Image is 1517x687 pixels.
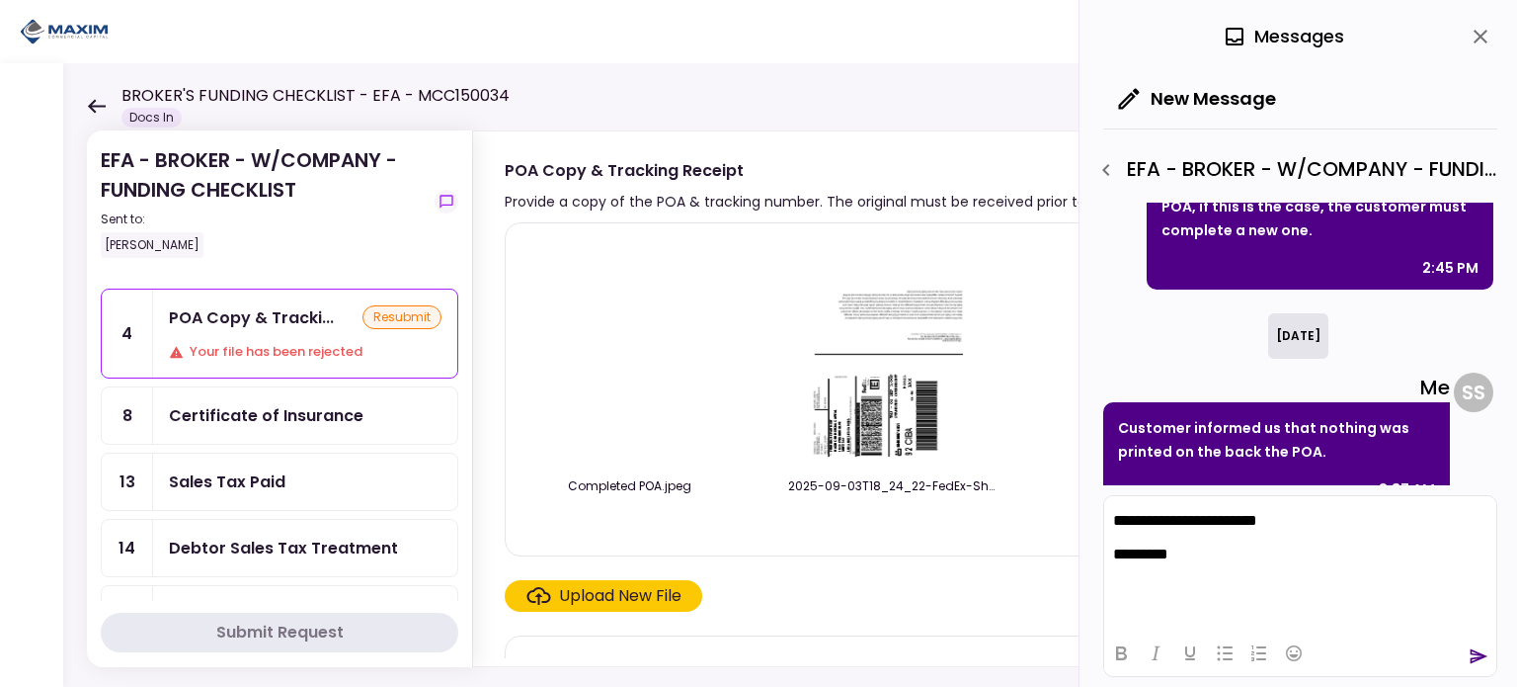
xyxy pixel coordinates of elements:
div: Sales Tax Paid [169,470,285,494]
a: 4POA Copy & Tracking ReceiptresubmitYour file has been rejected [101,289,458,379]
div: EFA - BROKER - W/COMPANY - FUNDING CHECKLIST [101,145,427,258]
button: Underline [1173,640,1207,667]
div: 8 [102,387,153,444]
div: Docs In [121,108,182,128]
div: Add files you've already uploaded to My AIO [525,655,863,680]
h1: BROKER'S FUNDING CHECKLIST - EFA - MCC150034 [121,84,510,108]
div: EFA - BROKER - W/COMPANY - FUNDING CHECKLIST - POA Copy & Tracking Receipt [1089,153,1497,187]
div: Provide a copy of the POA & tracking number. The original must be received prior to funding. [505,190,1147,214]
div: Completed POA.jpeg [525,477,733,495]
div: Messages [1223,22,1344,51]
div: resubmit [362,305,441,329]
button: New Message [1103,73,1292,125]
a: 13Sales Tax Paid [101,453,458,511]
span: Click here to upload the required document [505,580,702,612]
div: POA Copy & Tracking Receipt [169,305,334,330]
button: show-messages [435,190,458,214]
button: send [1469,646,1488,666]
div: Me [1103,373,1450,402]
button: more [863,652,893,682]
div: Debtor Sales Tax Treatment [169,536,398,560]
div: 2025-09-03T18_24_22-FedEx-Shipping-Label.pdf [788,477,996,495]
button: Italic [1139,640,1172,667]
div: Sent to: [101,211,427,228]
iframe: Rich Text Area [1104,496,1496,630]
div: [DATE] [1268,313,1328,359]
div: Submit Request [216,621,344,644]
img: Partner icon [20,17,109,46]
button: close [1464,20,1497,53]
button: Bold [1104,640,1138,667]
div: Your file has been rejected [169,342,441,362]
div: S S [1454,373,1493,412]
a: 14Debtor Sales Tax Treatment [101,519,458,577]
div: 14 [102,520,153,576]
button: Numbered list [1242,640,1276,667]
div: 4 [102,290,153,378]
div: POA Copy & Tracking Receipt [505,158,1147,183]
div: [PERSON_NAME] [101,232,203,258]
div: Certificate of Insurance [169,403,363,428]
div: Upload New File [559,584,681,608]
button: Emojis [1277,640,1311,667]
div: 16 [102,586,153,643]
a: 16Broker Commission & Fees Invoice [101,585,458,644]
a: 8Certificate of Insurance [101,386,458,445]
div: 13 [102,454,153,510]
div: POA Copy & Tracking ReceiptProvide a copy of the POA & tracking number. The original must be rece... [472,130,1477,667]
p: Customer informed us that nothing was printed on the back the POA. [1118,416,1435,464]
div: 2:45 PM [1422,256,1478,280]
div: 8:37 AM [1379,477,1435,501]
button: Submit Request [101,613,458,652]
button: Bullet list [1208,640,1241,667]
